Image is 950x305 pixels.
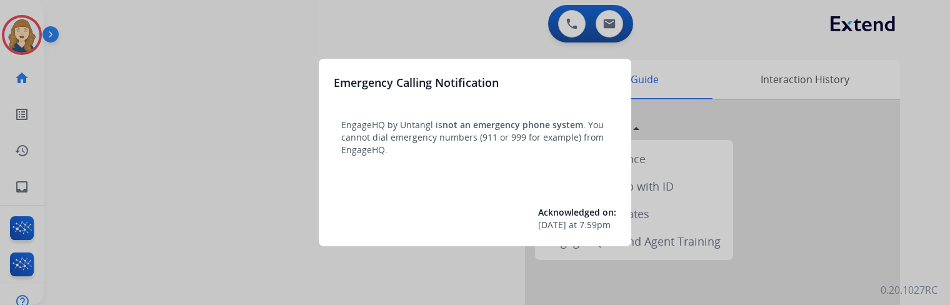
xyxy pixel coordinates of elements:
[334,74,499,91] h3: Emergency Calling Notification
[538,219,566,231] span: [DATE]
[881,282,937,297] p: 0.20.1027RC
[341,119,609,156] p: EngageHQ by Untangl is . You cannot dial emergency numbers (911 or 999 for example) from EngageHQ.
[538,206,616,218] span: Acknowledged on:
[579,219,611,231] span: 7:59pm
[442,119,583,131] span: not an emergency phone system
[538,219,616,231] div: at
